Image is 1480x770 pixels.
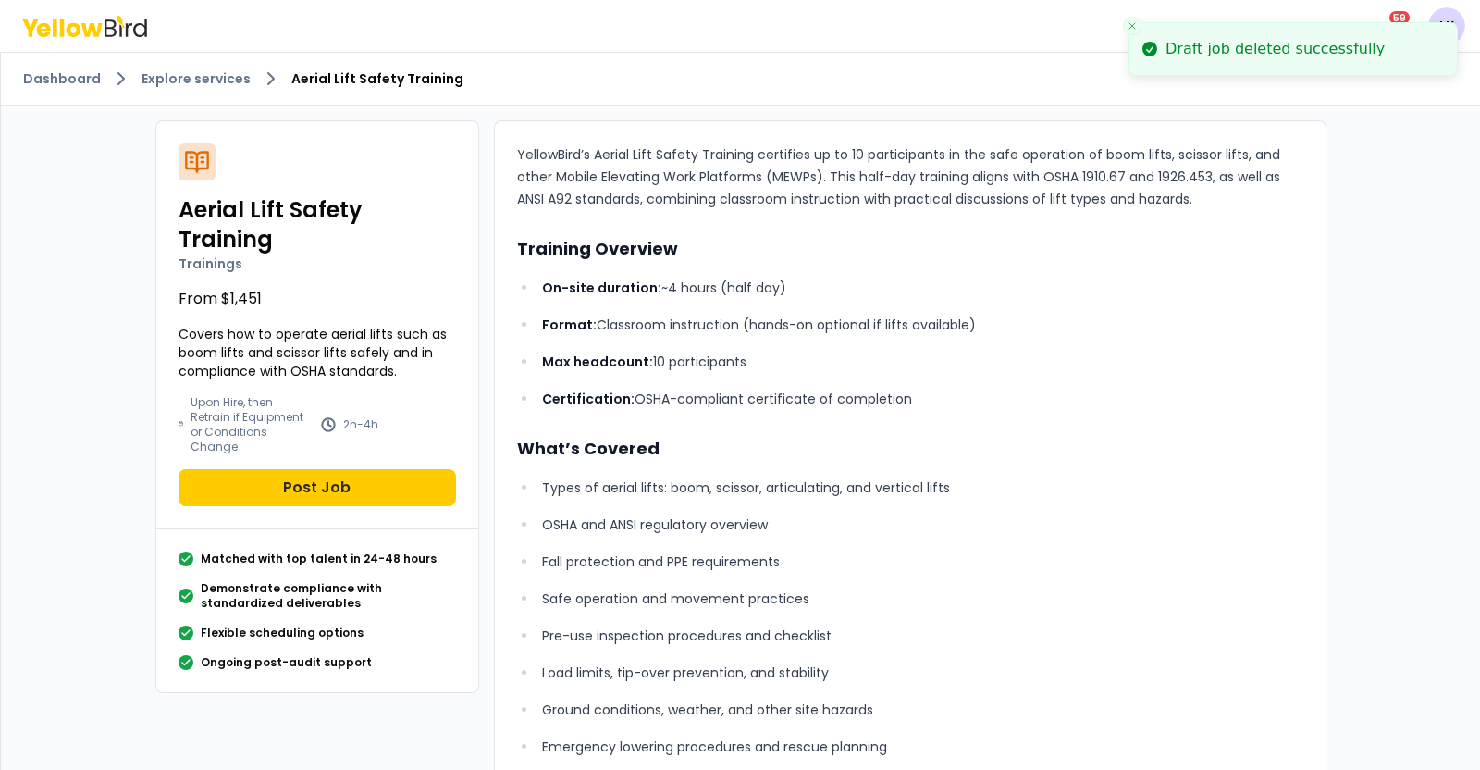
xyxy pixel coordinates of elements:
p: Emergency lowering procedures and rescue planning [542,736,1302,758]
p: Classroom instruction (hands-on optional if lifts available) [542,314,1302,336]
p: Load limits, tip-over prevention, and stability [542,662,1302,684]
p: Ground conditions, weather, and other site hazards [542,699,1302,721]
p: Trainings [179,255,456,273]
p: Flexible scheduling options [201,626,364,640]
p: From $1,451 [179,288,456,310]
strong: Format: [542,316,597,334]
span: Aerial Lift Safety Training [291,69,463,88]
p: 2h-4h [343,417,378,432]
p: Demonstrate compliance with standardized deliverables [201,581,456,611]
p: OSHA-compliant certificate of completion [542,388,1302,410]
strong: What’s Covered [517,437,660,460]
a: Dashboard [23,69,101,88]
p: Safe operation and movement practices [542,588,1302,610]
p: Pre-use inspection procedures and checklist [542,625,1302,647]
strong: Max headcount: [542,353,653,371]
a: Explore services [142,69,251,88]
strong: Certification: [542,390,635,408]
p: Types of aerial lifts: boom, scissor, articulating, and vertical lifts [542,477,1302,499]
p: YellowBird’s Aerial Lift Safety Training certifies up to 10 participants in the safe operation of... [517,143,1303,210]
span: LK [1428,7,1465,44]
button: Close toast [1123,17,1141,35]
h2: Aerial Lift Safety Training [179,195,456,255]
nav: breadcrumb [23,68,1458,90]
strong: Training Overview [517,237,678,260]
p: Fall protection and PPE requirements [542,551,1302,573]
p: Ongoing post-audit support [201,655,372,670]
button: Post Job [179,469,456,506]
p: Covers how to operate aerial lifts such as boom lifts and scissor lifts safely and in compliance ... [179,325,456,380]
p: OSHA and ANSI regulatory overview [542,514,1302,536]
p: Upon Hire, then Retrain if Equipment or Conditions Change [191,395,313,454]
p: 10 participants [542,351,1302,373]
div: Draft job deleted successfully [1165,38,1385,60]
p: Matched with top talent in 24-48 hours [201,552,437,566]
button: 59 [1376,7,1413,44]
strong: On-site duration: [542,279,661,297]
p: ~4 hours (half day) [542,277,1302,299]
